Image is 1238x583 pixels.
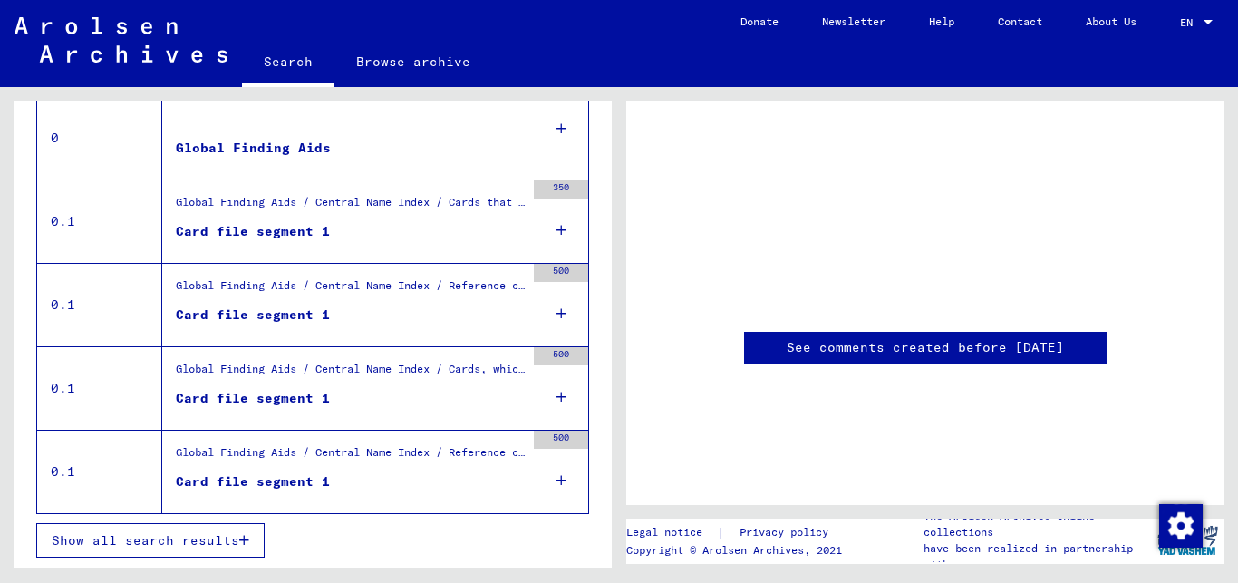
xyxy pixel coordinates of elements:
a: Browse archive [334,40,492,83]
div: Card file segment 1 [176,306,330,325]
div: 500 [534,347,588,365]
div: Change consent [1158,503,1202,547]
td: 0.1 [37,263,162,346]
div: 500 [534,264,588,282]
span: Show all search results [52,532,239,549]
img: yv_logo.png [1154,518,1222,563]
div: 350 [534,180,588,199]
a: Legal notice [626,523,717,542]
div: Global Finding Aids [176,139,331,158]
td: 0 [37,96,162,180]
div: | [626,523,850,542]
div: Global Finding Aids / Central Name Index / Cards, which have been separated just before or during... [176,361,525,386]
div: Card file segment 1 [176,222,330,241]
p: have been realized in partnership with [924,540,1150,573]
td: 0.1 [37,180,162,263]
img: Change consent [1159,504,1203,548]
td: 0.1 [37,346,162,430]
div: Card file segment 1 [176,389,330,408]
div: Global Finding Aids / Central Name Index / Reference cards phonetically ordered, which could not ... [176,444,525,470]
div: Card file segment 1 [176,472,330,491]
a: See comments created before [DATE] [787,338,1064,357]
a: Privacy policy [725,523,850,542]
p: The Arolsen Archives online collections [924,508,1150,540]
span: EN [1180,16,1200,29]
div: Global Finding Aids / Central Name Index / Cards that have been scanned during first sequential m... [176,194,525,219]
img: Arolsen_neg.svg [15,17,227,63]
a: Search [242,40,334,87]
p: Copyright © Arolsen Archives, 2021 [626,542,850,559]
button: Show all search results [36,523,265,558]
div: 500 [534,431,588,449]
div: Global Finding Aids / Central Name Index / Reference cards and originals, which have been discove... [176,277,525,303]
td: 0.1 [37,430,162,513]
